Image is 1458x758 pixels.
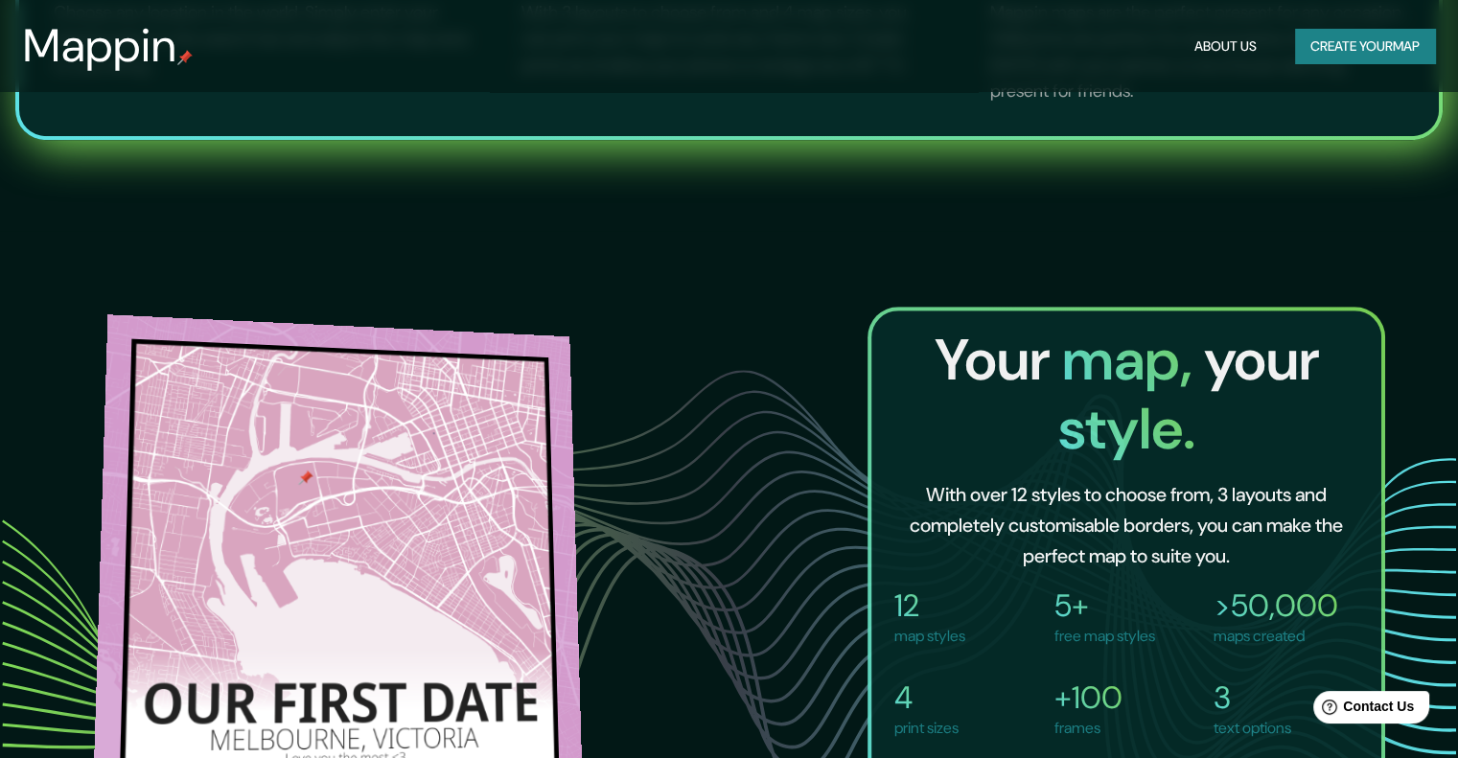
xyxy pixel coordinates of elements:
[894,717,959,740] p: print sizes
[1287,683,1437,737] iframe: Help widget launcher
[1214,678,1291,717] h4: 3
[23,19,177,73] h3: Mappin
[1295,29,1435,64] button: Create yourmap
[177,50,193,65] img: mappin-pin
[1054,625,1155,648] p: free map styles
[894,678,959,717] h4: 4
[1057,391,1194,467] span: style.
[1061,322,1203,398] span: map,
[1054,717,1122,740] p: frames
[1214,625,1338,648] p: maps created
[1054,586,1155,625] h4: 5+
[894,625,965,648] p: map styles
[1214,717,1291,740] p: text options
[887,326,1366,464] h2: Your your
[1214,586,1338,625] h4: >50,000
[1187,29,1264,64] button: About Us
[1054,678,1122,717] h4: +100
[902,479,1351,571] h6: With over 12 styles to choose from, 3 layouts and completely customisable borders, you can make t...
[894,586,965,625] h4: 12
